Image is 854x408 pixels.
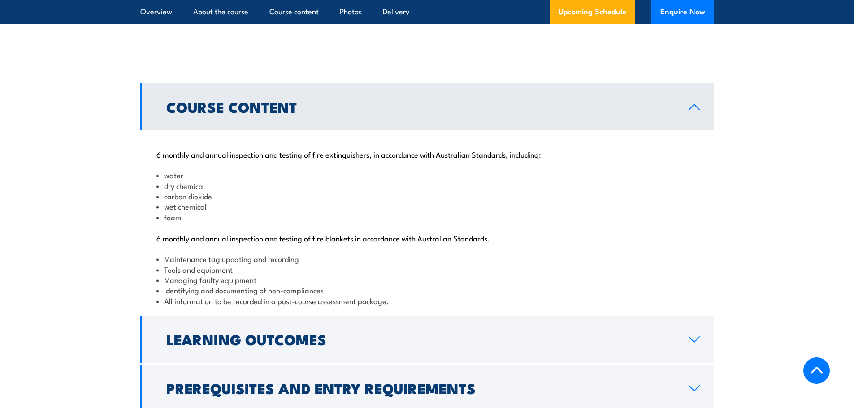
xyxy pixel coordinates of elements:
a: Learning Outcomes [140,316,714,363]
h2: Course Content [166,100,674,113]
li: All information to be recorded in a post-course assessment package. [156,296,698,306]
li: Tools and equipment [156,264,698,275]
li: Identifying and documenting of non-compliances [156,285,698,295]
li: Maintenance tag updating and recording [156,253,698,264]
li: foam [156,212,698,222]
p: 6 monthly and annual inspection and testing of fire blankets in accordance with Australian Standa... [156,233,698,242]
p: 6 monthly and annual inspection and testing of fire extinguishers, in accordance with Australian ... [156,150,698,159]
li: carbon dioxide [156,191,698,201]
li: dry chemical [156,180,698,191]
h2: Prerequisites and Entry Requirements [166,382,674,394]
h2: Learning Outcomes [166,333,674,345]
li: water [156,170,698,180]
a: Course Content [140,83,714,130]
li: wet chemical [156,201,698,211]
li: Managing faulty equipment [156,275,698,285]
